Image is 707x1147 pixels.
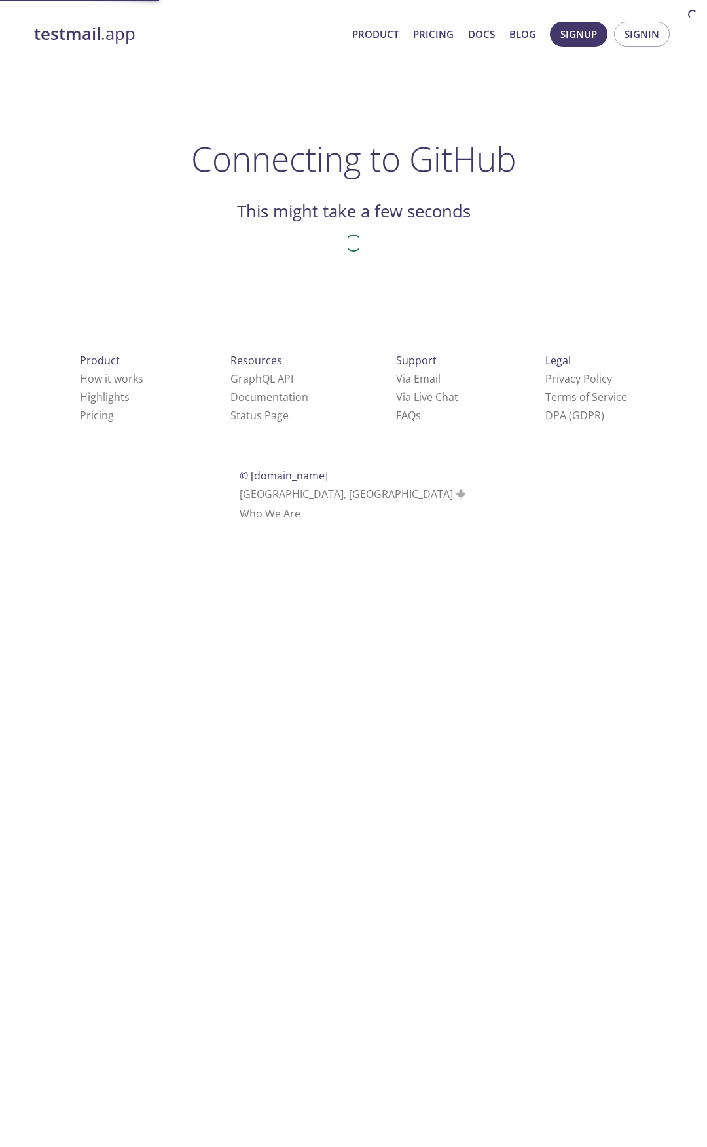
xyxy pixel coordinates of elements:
[550,22,607,47] button: Signup
[625,26,659,43] span: Signin
[545,353,571,367] span: Legal
[352,26,399,43] a: Product
[545,408,604,423] a: DPA (GDPR)
[396,390,458,404] a: Via Live Chat
[191,139,517,178] h1: Connecting to GitHub
[468,26,495,43] a: Docs
[614,22,670,47] button: Signin
[560,26,597,43] span: Signup
[396,408,421,423] a: FAQ
[413,26,454,43] a: Pricing
[545,371,612,386] a: Privacy Policy
[509,26,536,43] a: Blog
[230,390,308,404] a: Documentation
[240,468,328,483] span: © [DOMAIN_NAME]
[230,353,282,367] span: Resources
[396,371,441,386] a: Via Email
[230,408,289,423] a: Status Page
[80,353,120,367] span: Product
[237,200,471,223] h2: This might take a few seconds
[80,408,114,423] a: Pricing
[396,353,437,367] span: Support
[545,390,627,404] a: Terms of Service
[34,22,101,45] strong: testmail
[34,23,342,45] a: testmail.app
[240,506,300,521] a: Who We Are
[80,390,130,404] a: Highlights
[80,371,143,386] a: How it works
[416,408,421,423] span: s
[240,487,468,501] span: [GEOGRAPHIC_DATA], [GEOGRAPHIC_DATA]
[230,371,293,386] a: GraphQL API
